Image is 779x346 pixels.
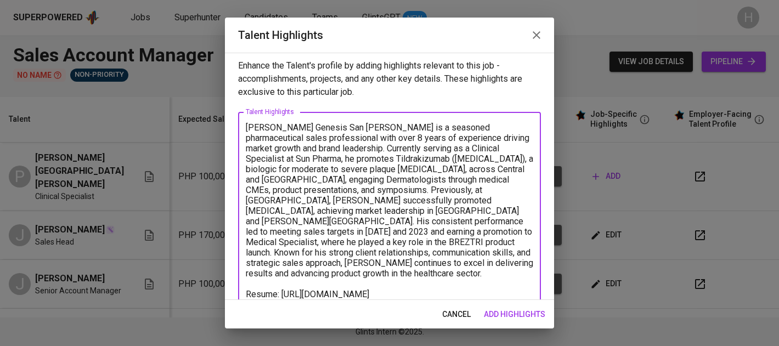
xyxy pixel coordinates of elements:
[479,304,550,325] button: add highlights
[238,26,541,44] h2: Talent Highlights
[484,308,545,321] span: add highlights
[442,308,471,321] span: cancel
[246,122,533,299] textarea: [PERSON_NAME] Genesis San [PERSON_NAME] is a seasoned pharmaceutical sales professional with over...
[438,304,475,325] button: cancel
[238,59,541,99] p: Enhance the Talent's profile by adding highlights relevant to this job - accomplishments, project...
